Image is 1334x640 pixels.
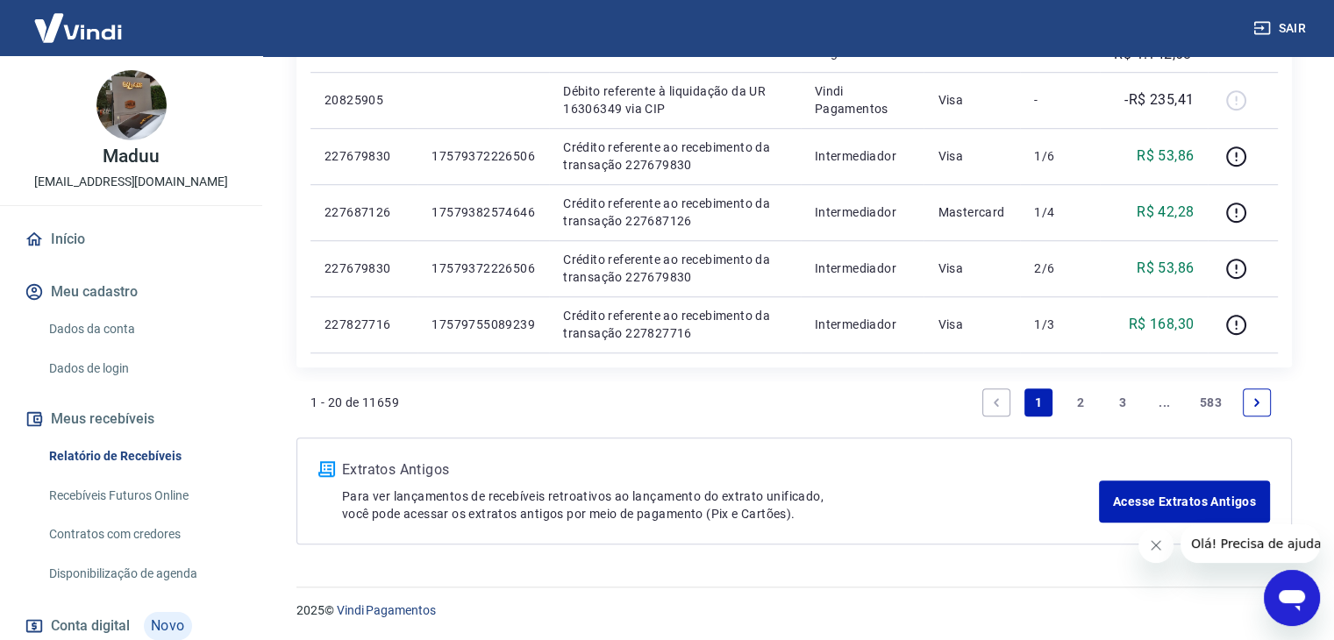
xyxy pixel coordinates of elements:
p: Intermediador [815,260,910,277]
p: Visa [938,316,1006,333]
p: Intermediador [815,316,910,333]
a: Contratos com credores [42,516,241,552]
iframe: Fechar mensagem [1138,528,1173,563]
a: Previous page [982,388,1010,416]
a: Next page [1243,388,1271,416]
p: Para ver lançamentos de recebíveis retroativos ao lançamento do extrato unificado, você pode aces... [342,487,1099,523]
p: Visa [938,91,1006,109]
span: Novo [144,612,192,640]
p: Intermediador [815,147,910,165]
p: - [1034,91,1086,109]
p: Intermediador [815,203,910,221]
p: R$ 53,86 [1137,146,1194,167]
a: Início [21,220,241,259]
a: Page 583 [1193,388,1229,416]
img: a3bfcca0-5715-488c-b83b-e33654fbe588.jpeg [96,70,167,140]
p: -R$ 235,41 [1124,89,1194,110]
p: Maduu [103,147,160,166]
p: Extratos Antigos [342,459,1099,480]
a: Page 3 [1109,388,1137,416]
ul: Pagination [975,381,1278,423]
p: 1/3 [1034,316,1086,333]
p: Crédito referente ao recebimento da transação 227827716 [563,307,787,342]
p: [EMAIL_ADDRESS][DOMAIN_NAME] [34,173,228,191]
iframe: Mensagem da empresa [1181,524,1320,563]
button: Sair [1250,12,1313,45]
p: 17579372226506 [432,147,535,165]
p: Visa [938,147,1006,165]
img: Vindi [21,1,135,54]
span: Olá! Precisa de ajuda? [11,12,147,26]
a: Relatório de Recebíveis [42,438,241,474]
p: 17579382574646 [432,203,535,221]
a: Acesse Extratos Antigos [1099,480,1270,523]
p: 17579372226506 [432,260,535,277]
iframe: Botão para abrir a janela de mensagens [1264,570,1320,626]
p: 2/6 [1034,260,1086,277]
a: Dados de login [42,351,241,387]
p: 20825905 [325,91,403,109]
p: Mastercard [938,203,1006,221]
a: Page 1 is your current page [1024,388,1052,416]
img: ícone [318,461,335,477]
a: Jump forward [1151,388,1179,416]
p: 227827716 [325,316,403,333]
p: R$ 168,30 [1129,314,1195,335]
a: Page 2 [1066,388,1095,416]
p: 1/6 [1034,147,1086,165]
p: 227679830 [325,147,403,165]
p: 1 - 20 de 11659 [310,394,399,411]
a: Dados da conta [42,311,241,347]
p: R$ 53,86 [1137,258,1194,279]
a: Recebíveis Futuros Online [42,478,241,514]
p: Crédito referente ao recebimento da transação 227679830 [563,251,787,286]
p: Débito referente à liquidação da UR 16306349 via CIP [563,82,787,117]
a: Vindi Pagamentos [337,603,436,617]
p: 227687126 [325,203,403,221]
button: Meu cadastro [21,273,241,311]
p: 227679830 [325,260,403,277]
a: Disponibilização de agenda [42,556,241,592]
p: 17579755089239 [432,316,535,333]
button: Meus recebíveis [21,400,241,438]
p: Crédito referente ao recebimento da transação 227679830 [563,139,787,174]
p: 2025 © [296,601,1292,620]
p: Crédito referente ao recebimento da transação 227687126 [563,195,787,230]
p: 1/4 [1034,203,1086,221]
p: Visa [938,260,1006,277]
span: Conta digital [51,614,130,638]
p: R$ 42,28 [1137,202,1194,223]
p: Vindi Pagamentos [815,82,910,117]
